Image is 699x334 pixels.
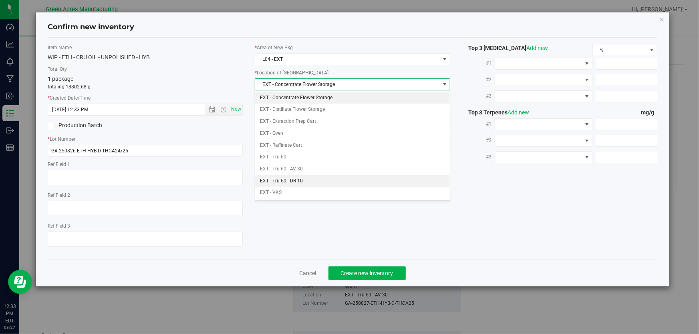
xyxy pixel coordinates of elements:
label: Item Name [48,44,243,51]
iframe: Resource center [8,270,32,294]
a: Cancel [300,269,316,277]
label: #2 [462,72,495,87]
span: Create new inventory [341,270,393,276]
li: EXT - Raffinate Cart [255,140,450,152]
li: EXT - Concentrate Flower Storage [255,92,450,104]
label: Total Qty [48,66,243,73]
label: Lot Number [48,136,243,143]
h4: Confirm new inventory [48,22,134,32]
label: #3 [462,150,495,164]
label: #1 [462,117,495,131]
label: Ref Field 1 [48,161,243,168]
span: L04 - EXT [255,54,439,65]
label: #3 [462,89,495,103]
span: Top 3 Terpenes [462,109,530,116]
a: Add new [527,45,548,51]
span: mg/g [641,109,657,116]
span: EXT - Concentrate Flower Storage [255,79,439,90]
label: Ref Field 2 [48,192,243,199]
div: WIP - ETH - CRU OIL - UNPOLISHED - HYB [48,53,243,62]
p: totaling 18802.68 g [48,83,243,90]
span: Set Current date [230,104,243,115]
span: 1 package [48,76,73,82]
a: Add new [508,109,530,116]
label: Area of New Pkg [255,44,450,51]
span: Open the date view [205,106,219,113]
label: Location of [GEOGRAPHIC_DATA] [255,69,450,76]
span: Open the time view [217,106,230,113]
label: #2 [462,133,495,148]
label: Production Batch [48,121,139,130]
li: EXT - Oven [255,128,450,140]
li: EXT - Distillate Flower Storage [255,104,450,116]
label: Ref Field 3 [48,222,243,230]
label: #1 [462,56,495,70]
li: EXT - Tru-60 - DR-10 [255,175,450,187]
li: EXT - Extraction Prep Cart [255,116,450,128]
span: Top 3 [MEDICAL_DATA] [462,45,548,51]
li: EXT - VKS [255,187,450,199]
li: EXT - Tru-60 [255,151,450,163]
span: % [593,44,647,56]
label: Created Date/Time [48,94,243,102]
button: Create new inventory [328,266,406,280]
li: EXT - Tru-60 - AV-30 [255,163,450,175]
span: select [440,79,450,90]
